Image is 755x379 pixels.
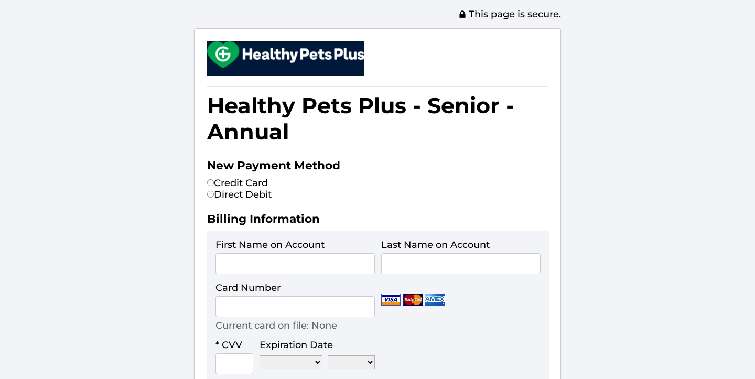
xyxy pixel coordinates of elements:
label: First Name on Account [215,239,325,251]
h2: New Payment Method [207,158,548,177]
img: small.png [207,41,364,68]
img: Visa [381,294,401,306]
img: Amex [425,294,445,306]
p: Current card on file: None [215,320,337,331]
label: * CVV [215,339,242,351]
label: Last Name on Account [381,239,490,251]
label: Credit Card [207,177,268,189]
h1: Healthy Pets Plus - Senior - Annual [207,86,548,150]
label: Expiration Date [260,339,333,351]
h2: Billing Information [207,212,548,231]
img: Mastercard [403,294,423,306]
span: This page is secure. [458,8,561,20]
label: Card Number [215,282,281,294]
input: Direct Debit [207,191,214,198]
label: Direct Debit [207,189,272,200]
input: Credit Card [207,179,214,186]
